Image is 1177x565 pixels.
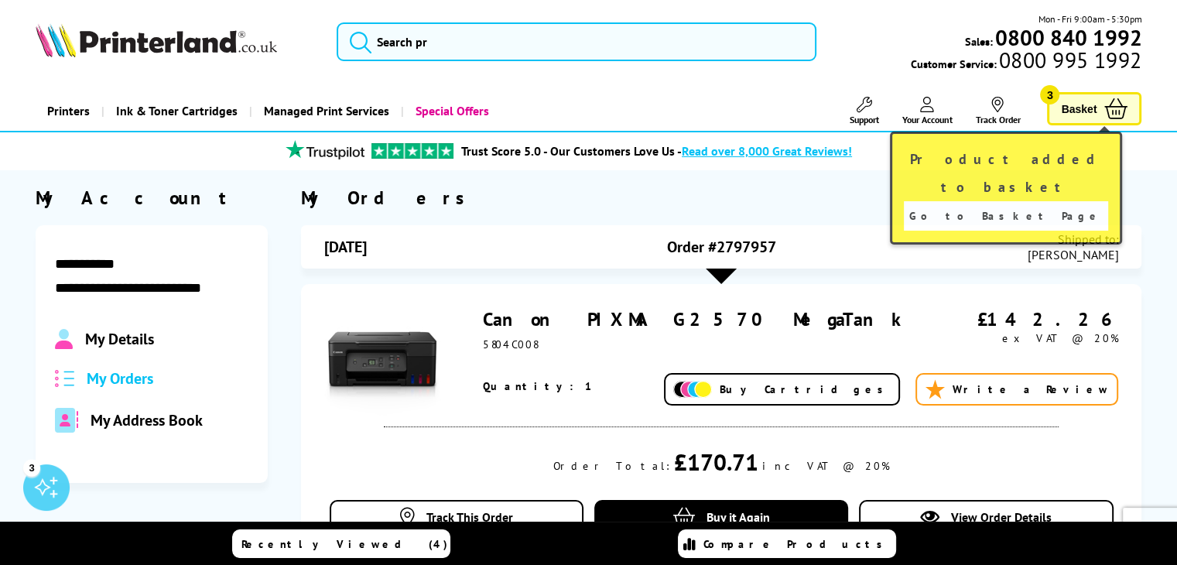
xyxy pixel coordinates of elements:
span: Buy Cartridges [720,382,891,396]
a: Track This Order [330,500,584,535]
a: Go to Basket Page [904,201,1108,231]
span: Track This Order [426,509,513,525]
span: Recently Viewed (4) [241,537,448,551]
span: Mon - Fri 9:00am - 5:30pm [1038,12,1141,26]
a: Track Order [975,97,1020,125]
input: Search pr [337,22,816,61]
span: Buy it Again [707,509,770,525]
span: Order #2797957 [667,237,776,257]
img: trustpilot rating [279,140,371,159]
a: Write a Review [915,373,1118,406]
img: Profile.svg [55,329,73,349]
img: Canon PIXMA G2570 MegaTank [324,307,440,423]
div: Order Total: [553,459,670,473]
div: 5804C008 [483,337,928,351]
span: Quantity: 1 [483,379,594,393]
span: My Details [85,329,154,349]
b: 0800 840 1992 [994,23,1141,52]
span: Support [849,114,878,125]
span: Compare Products [703,537,891,551]
div: £142.26 [928,307,1118,331]
span: [DATE] [324,237,367,257]
div: ex VAT @ 20% [928,331,1118,345]
a: Managed Print Services [249,91,401,131]
a: Trust Score 5.0 - Our Customers Love Us -Read over 8,000 Great Reviews! [461,143,852,159]
a: Basket 3 [1047,92,1141,125]
img: Add Cartridges [673,381,712,399]
span: Basket [1061,98,1097,119]
a: Canon PIXMA G2570 MegaTank [483,307,912,331]
span: Ink & Toner Cartridges [116,91,238,131]
span: View Order Details [951,509,1052,525]
a: Printerland Logo [36,23,317,60]
div: £170.71 [674,447,758,477]
div: inc VAT @ 20% [762,459,890,473]
a: View Order Details [859,500,1114,535]
div: 3 [23,459,40,476]
span: 0800 995 1992 [997,53,1141,67]
img: all-order.svg [55,370,75,388]
a: Ink & Toner Cartridges [101,91,249,131]
span: 3 [1040,85,1059,104]
div: Product added to basket [890,132,1122,245]
img: Printerland Logo [36,23,277,57]
span: My Orders [87,368,153,389]
span: My Address Book [91,410,203,430]
a: Special Offers [401,91,501,131]
a: Your Account [902,97,952,125]
span: Write a Review [952,382,1109,396]
a: Support [849,97,878,125]
div: My Account [36,186,268,210]
a: Recently Viewed (4) [232,529,450,558]
span: Go to Basket Page [909,205,1102,227]
a: 0800 840 1992 [992,30,1141,45]
span: Customer Service: [911,53,1141,71]
div: My Orders [301,186,1142,210]
a: Buy Cartridges [664,373,900,406]
img: trustpilot rating [371,143,453,159]
a: Printers [36,91,101,131]
span: Your Account [902,114,952,125]
span: Read over 8,000 Great Reviews! [682,143,852,159]
span: [PERSON_NAME] [1027,247,1118,262]
a: Compare Products [678,529,896,558]
img: address-book-duotone-solid.svg [55,408,78,433]
span: Sales: [964,34,992,49]
a: Buy it Again [594,500,849,535]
